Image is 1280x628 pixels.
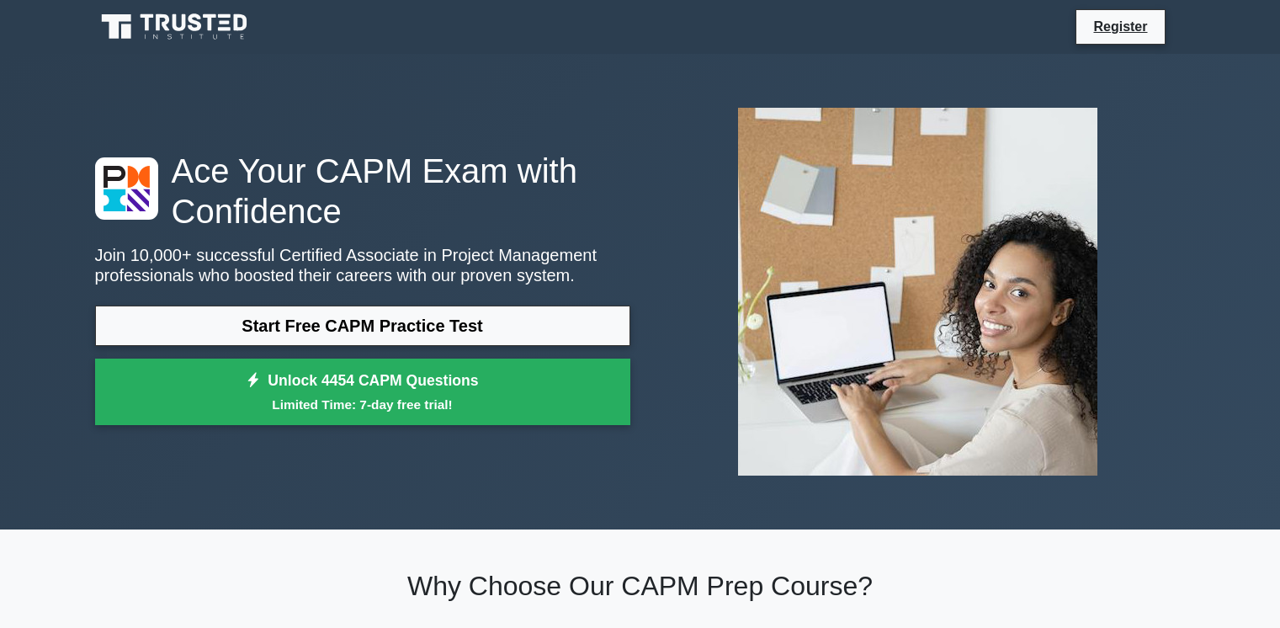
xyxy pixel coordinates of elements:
[95,245,630,285] p: Join 10,000+ successful Certified Associate in Project Management professionals who boosted their...
[95,570,1186,602] h2: Why Choose Our CAPM Prep Course?
[116,395,609,414] small: Limited Time: 7-day free trial!
[1083,16,1157,37] a: Register
[95,151,630,232] h1: Ace Your CAPM Exam with Confidence
[95,306,630,346] a: Start Free CAPM Practice Test
[95,359,630,426] a: Unlock 4454 CAPM QuestionsLimited Time: 7-day free trial!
